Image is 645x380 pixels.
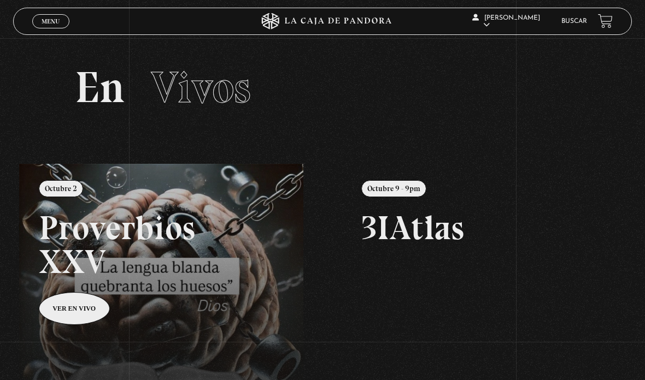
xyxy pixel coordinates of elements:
[42,18,60,25] span: Menu
[598,14,613,28] a: View your shopping cart
[75,66,570,109] h2: En
[151,61,251,114] span: Vivos
[561,18,587,25] a: Buscar
[472,15,540,28] span: [PERSON_NAME]
[38,27,64,35] span: Cerrar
